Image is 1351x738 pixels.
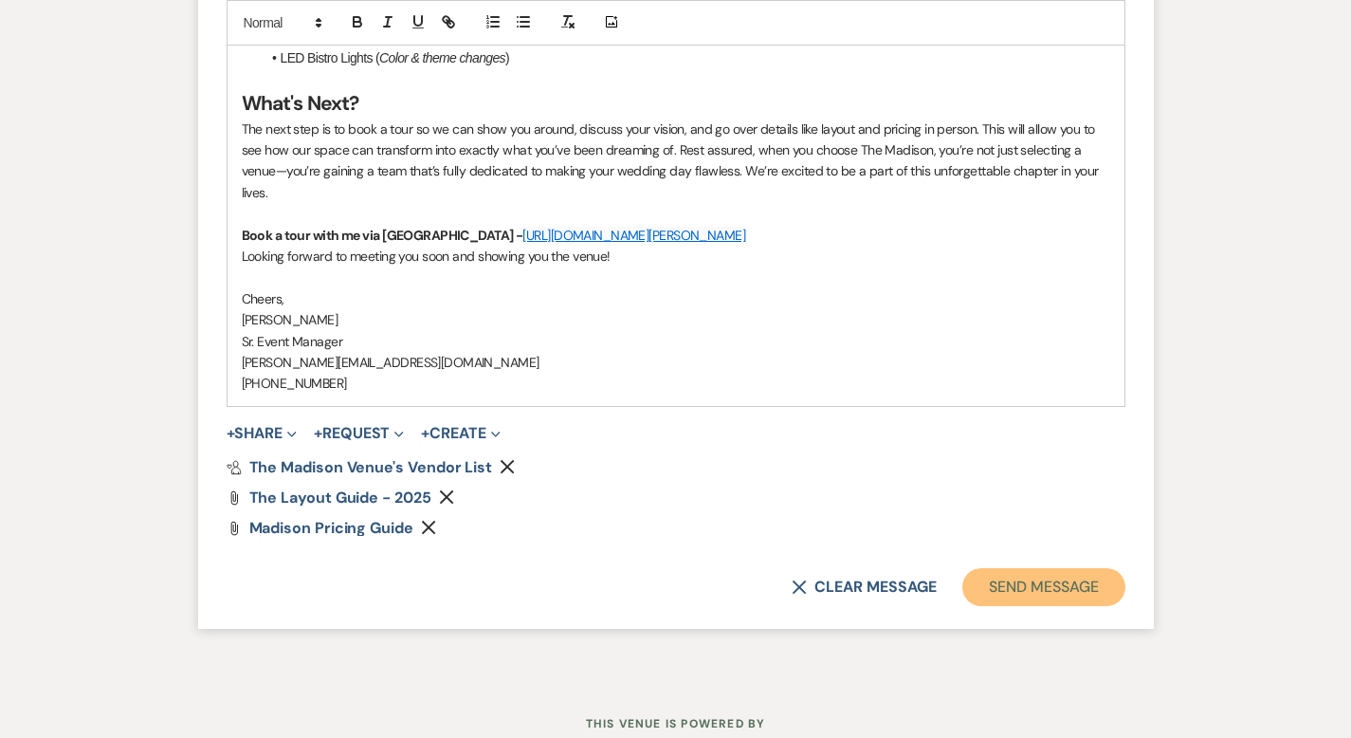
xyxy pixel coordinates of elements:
a: The Madison Venue's Vendor List [227,460,493,475]
p: [PERSON_NAME] [242,309,1110,330]
a: Madison Pricing Guide [249,521,413,536]
p: Sr. Event Manager [242,331,1110,352]
span: The Layout Guide - 2025 [249,488,431,507]
li: LED Bistro Lights ( ) [261,47,1110,68]
p: [PHONE_NUMBER] [242,373,1110,394]
button: Request [314,426,404,441]
span: + [421,426,429,441]
strong: Book a tour with me via [GEOGRAPHIC_DATA] - [242,227,523,244]
em: Color & theme changes [379,50,505,65]
button: Share [227,426,298,441]
span: + [227,426,235,441]
a: The Layout Guide - 2025 [249,490,431,506]
p: Looking forward to meeting you soon and showing you the venue! [242,246,1110,267]
span: The Madison Venue's Vendor List [249,457,493,477]
strong: What's Next? [242,90,359,117]
p: [PERSON_NAME][EMAIL_ADDRESS][DOMAIN_NAME] [242,352,1110,373]
a: [URL][DOMAIN_NAME][PERSON_NAME] [522,227,745,244]
button: Send Message [962,568,1124,606]
p: The next step is to book a tour so we can show you around, discuss your vision, and go over detai... [242,119,1110,204]
p: Cheers, [242,288,1110,309]
span: + [314,426,322,441]
button: Create [421,426,500,441]
span: Madison Pricing Guide [249,518,413,538]
button: Clear message [792,580,936,595]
